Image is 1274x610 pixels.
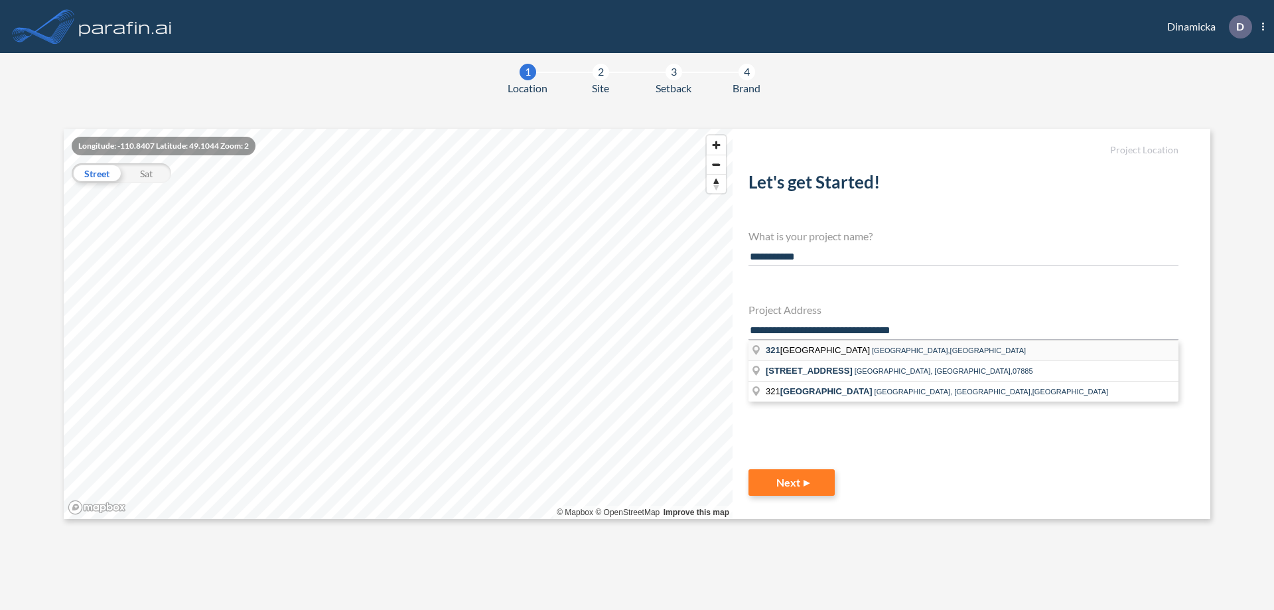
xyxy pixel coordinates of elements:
[557,508,593,517] a: Mapbox
[748,303,1178,316] h4: Project Address
[748,172,1178,198] h2: Let's get Started!
[707,175,726,193] span: Reset bearing to north
[766,345,780,355] span: 321
[64,129,733,519] canvas: Map
[121,163,171,183] div: Sat
[733,80,760,96] span: Brand
[707,155,726,174] button: Zoom out
[707,135,726,155] button: Zoom in
[595,508,660,517] a: OpenStreetMap
[666,64,682,80] div: 3
[748,469,835,496] button: Next
[1236,21,1244,33] p: D
[72,163,121,183] div: Street
[707,174,726,193] button: Reset bearing to north
[748,145,1178,156] h5: Project Location
[739,64,755,80] div: 4
[766,345,872,355] span: [GEOGRAPHIC_DATA]
[520,64,536,80] div: 1
[748,230,1178,242] h4: What is your project name?
[780,386,873,396] span: [GEOGRAPHIC_DATA]
[855,367,1033,375] span: [GEOGRAPHIC_DATA], [GEOGRAPHIC_DATA],07885
[72,137,255,155] div: Longitude: -110.8407 Latitude: 49.1044 Zoom: 2
[68,500,126,515] a: Mapbox homepage
[656,80,691,96] span: Setback
[593,64,609,80] div: 2
[875,388,1109,396] span: [GEOGRAPHIC_DATA], [GEOGRAPHIC_DATA],[GEOGRAPHIC_DATA]
[1147,15,1264,38] div: Dinamicka
[76,13,175,40] img: logo
[592,80,609,96] span: Site
[508,80,547,96] span: Location
[766,386,875,396] span: 321
[766,366,853,376] span: [STREET_ADDRESS]
[872,346,1026,354] span: [GEOGRAPHIC_DATA],[GEOGRAPHIC_DATA]
[664,508,729,517] a: Improve this map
